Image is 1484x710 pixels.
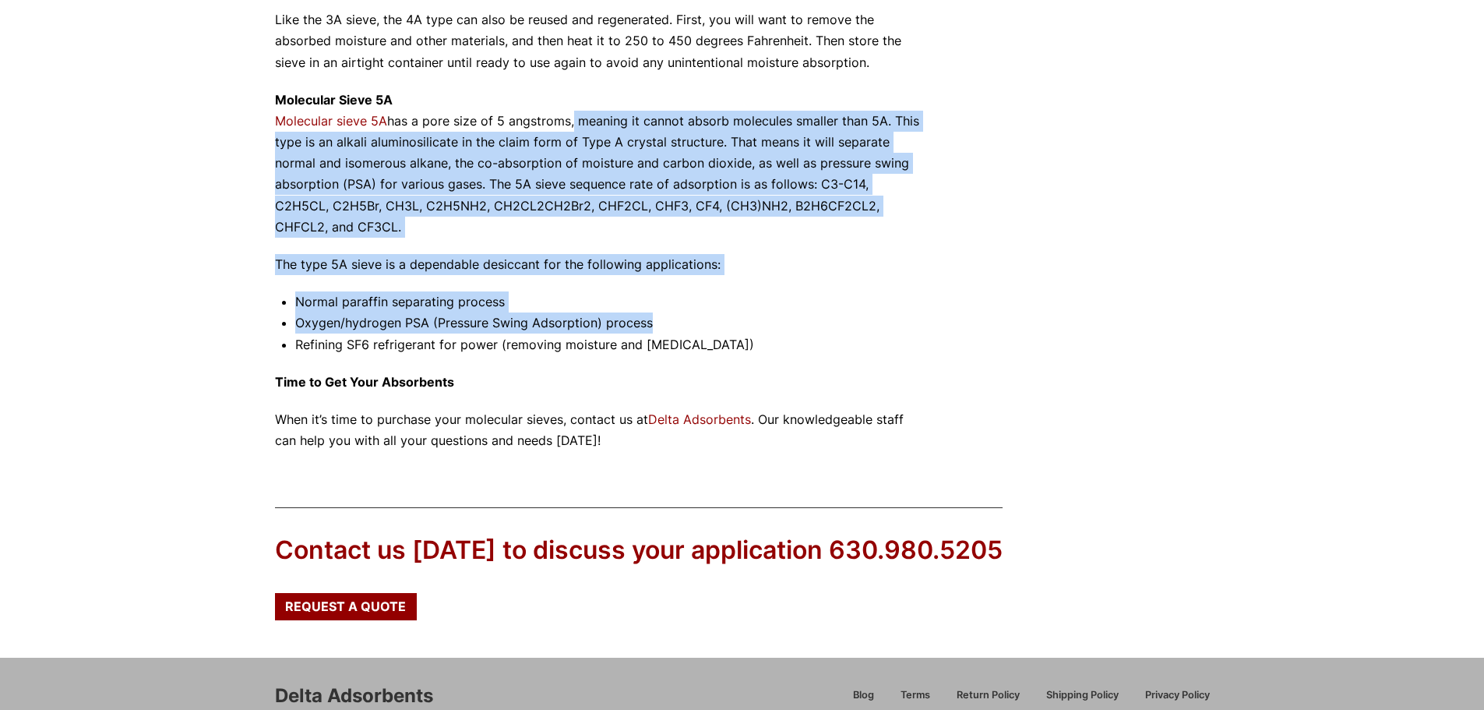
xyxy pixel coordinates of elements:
div: Contact us [DATE] to discuss your application 630.980.5205 [275,533,1003,568]
span: Privacy Policy [1145,691,1210,701]
p: When it’s time to purchase your molecular sieves, contact us at . Our knowledgeable staff can hel... [275,409,925,451]
li: Normal paraffin separating process [295,291,925,313]
p: Like the 3A sieve, the 4A type can also be reused and regenerated. First, you will want to remove... [275,9,925,73]
a: Molecular sieve 5A [275,113,387,129]
li: Refining SF6 refrigerant for power (removing moisture and [MEDICAL_DATA]) [295,334,925,355]
span: Shipping Policy [1046,691,1119,701]
span: Terms [901,691,930,701]
strong: Molecular Sieve 5A [275,92,393,108]
div: Delta Adsorbents [275,683,433,709]
span: Request a Quote [285,600,406,613]
a: Request a Quote [275,593,417,620]
a: Delta Adsorbents [648,412,751,427]
strong: Time to Get Your Absorbents [275,374,454,390]
span: Return Policy [957,691,1020,701]
p: has a pore size of 5 angstroms, meaning it cannot absorb molecules smaller than 5A. This type is ... [275,90,925,238]
span: Blog [853,691,874,701]
p: The type 5A sieve is a dependable desiccant for the following applications: [275,254,925,275]
li: Oxygen/hydrogen PSA (Pressure Swing Adsorption) process [295,313,925,334]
